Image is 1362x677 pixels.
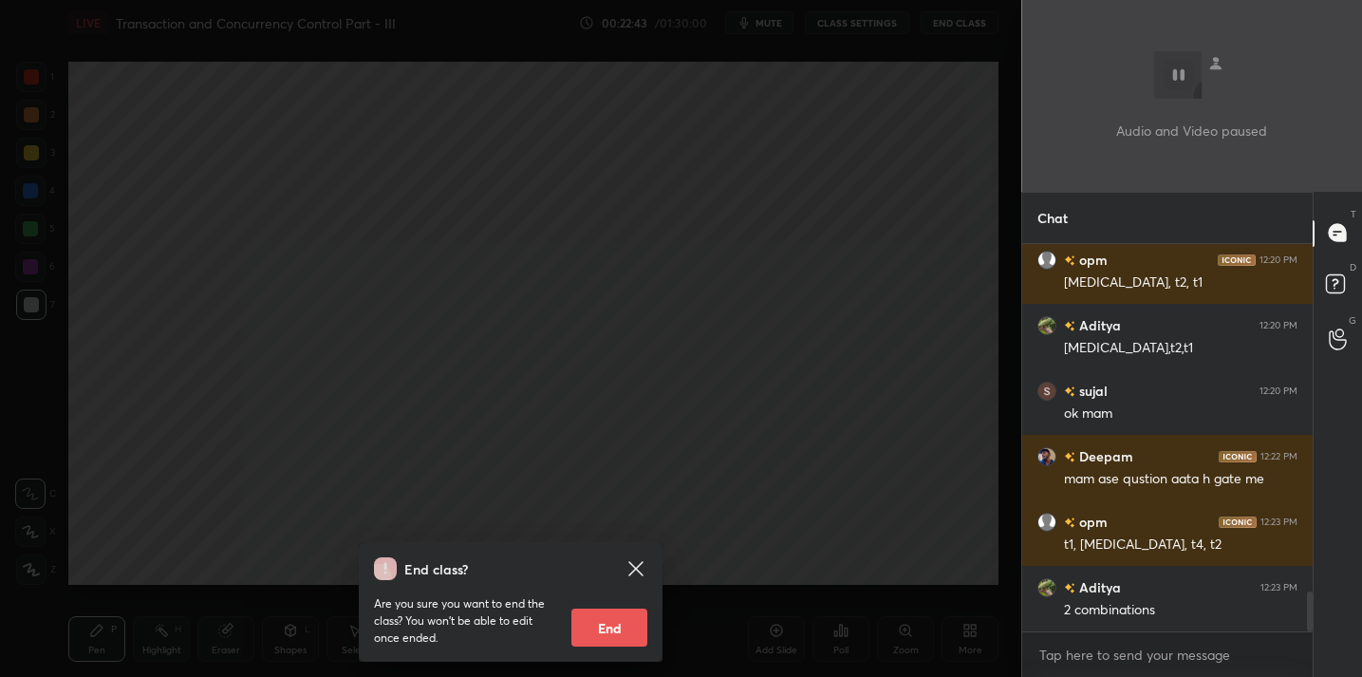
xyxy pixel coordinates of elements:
img: no-rating-badge.077c3623.svg [1064,452,1075,462]
img: no-rating-badge.077c3623.svg [1064,583,1075,593]
img: iconic-dark.1390631f.png [1219,450,1257,461]
div: 12:20 PM [1259,254,1297,265]
h6: Deepam [1075,446,1133,466]
h6: opm [1075,250,1108,270]
img: 66a6bc99c3344c7b9294ad4575a668ea.40638439_3 [1037,315,1056,334]
div: 2 combinations [1064,601,1297,620]
p: Chat [1022,193,1083,243]
div: t1, [MEDICAL_DATA], t4, t2 [1064,536,1297,555]
img: default.png [1037,512,1056,531]
p: D [1350,260,1356,274]
p: Are you sure you want to end the class? You won’t be able to edit once ended. [374,595,556,647]
div: ok mam [1064,404,1297,423]
img: no-rating-badge.077c3623.svg [1064,255,1075,266]
div: [MEDICAL_DATA], t2, t1 [1064,273,1297,292]
div: 12:20 PM [1259,319,1297,330]
button: End [571,609,647,647]
img: default.png [1037,250,1056,269]
p: Audio and Video paused [1116,121,1267,141]
div: mam ase qustion aata h gate me [1064,470,1297,489]
img: 3 [1037,446,1056,465]
div: 12:23 PM [1260,581,1297,592]
h4: End class? [404,559,468,579]
img: 66a6bc99c3344c7b9294ad4575a668ea.40638439_3 [1037,577,1056,596]
h6: opm [1075,512,1108,532]
p: G [1349,313,1356,328]
p: T [1351,207,1356,221]
img: no-rating-badge.077c3623.svg [1064,517,1075,528]
div: [MEDICAL_DATA],t2,t1 [1064,339,1297,358]
h6: Aditya [1075,577,1121,597]
img: iconic-dark.1390631f.png [1219,516,1257,527]
img: no-rating-badge.077c3623.svg [1064,321,1075,331]
img: iconic-dark.1390631f.png [1218,254,1256,265]
h6: Aditya [1075,315,1121,335]
div: 12:22 PM [1260,450,1297,461]
img: no-rating-badge.077c3623.svg [1064,386,1075,397]
div: 12:20 PM [1259,385,1297,396]
div: grid [1022,244,1313,631]
h6: sujal [1075,381,1108,401]
div: 12:23 PM [1260,516,1297,527]
img: AGNmyxbl1h2DUIdLxEnnv_sAT06yYN7VFU2k3meRoE4v=s96-c [1037,381,1056,400]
